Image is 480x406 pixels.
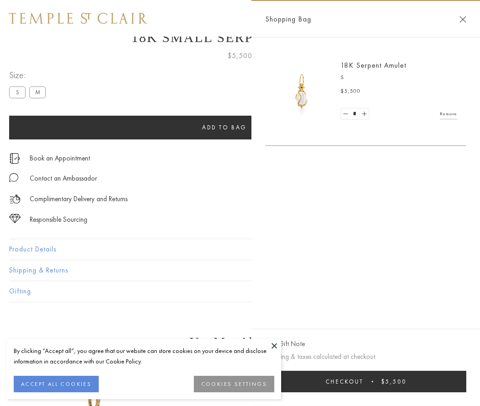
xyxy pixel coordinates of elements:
button: COOKIES SETTINGS [194,376,274,392]
button: ACCEPT ALL COOKIES [14,376,99,392]
label: M [29,86,46,98]
span: $5,500 [381,378,406,385]
button: Shipping & Returns [9,260,471,281]
img: Temple St. Clair [9,13,147,24]
img: MessageIcon-01_2.svg [9,173,18,182]
button: Gifting [9,281,471,302]
h3: You May Also Like [23,335,457,349]
a: Book an Appointment [30,153,90,163]
button: Add Gift Note [265,338,305,350]
img: icon_delivery.svg [9,193,21,205]
span: $5,500 [228,50,252,62]
p: Complimentary Delivery and Returns [30,193,128,205]
a: Set quantity to 2 [359,108,368,120]
div: By clicking “Accept all”, you agree that our website can store cookies on your device and disclos... [14,346,274,367]
p: S [341,73,457,82]
span: Shopping Bag [265,13,311,25]
span: Size: [9,68,49,83]
div: Responsible Sourcing [30,214,87,225]
img: icon_sourcing.svg [9,214,21,223]
button: Product Details [9,239,471,260]
label: S [9,86,26,98]
span: Add to bag [202,123,247,131]
span: Checkout [325,378,363,385]
a: 18K Serpent Amulet [341,60,406,70]
span: $5,500 [341,87,361,96]
a: Set quantity to 0 [341,108,350,120]
button: Checkout $5,500 [265,371,466,392]
p: Shipping & taxes calculated at checkout [265,351,466,363]
div: Contact an Ambassador [30,173,97,184]
button: Add to bag [9,116,440,139]
button: Close Shopping Bag [459,16,466,23]
img: P51836-E11SERPPV [274,64,329,119]
a: Remove [440,109,457,119]
img: icon_appointment.svg [9,153,20,164]
h1: 18K Small Serpent Amulet [9,30,471,45]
